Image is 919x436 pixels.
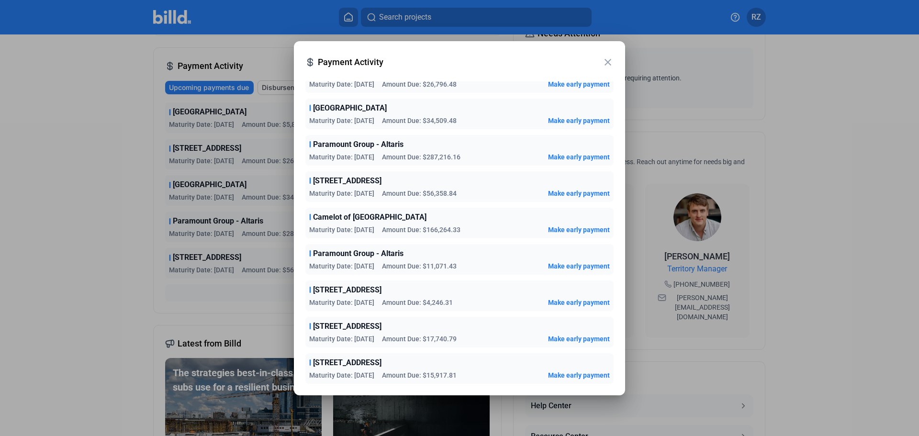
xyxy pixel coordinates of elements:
span: Maturity Date: [DATE] [309,261,374,271]
button: Make early payment [548,261,610,271]
span: Amount Due: $26,796.48 [382,79,457,89]
button: Make early payment [548,298,610,307]
span: Amount Due: $34,509.48 [382,116,457,125]
button: Make early payment [548,79,610,89]
span: Camelot of [GEOGRAPHIC_DATA] [313,212,426,223]
span: Maturity Date: [DATE] [309,334,374,344]
span: Maturity Date: [DATE] [309,116,374,125]
span: Maturity Date: [DATE] [309,370,374,380]
span: [STREET_ADDRESS] [313,284,381,296]
span: Amount Due: $56,358.84 [382,189,457,198]
span: Amount Due: $4,246.31 [382,298,453,307]
span: Maturity Date: [DATE] [309,79,374,89]
button: Make early payment [548,334,610,344]
span: [STREET_ADDRESS] [313,321,381,332]
button: Make early payment [548,189,610,198]
span: Amount Due: $15,917.81 [382,370,457,380]
button: Make early payment [548,152,610,162]
span: Maturity Date: [DATE] [309,225,374,235]
span: Amount Due: $11,071.43 [382,261,457,271]
mat-icon: close [602,56,614,68]
span: [STREET_ADDRESS] [313,357,381,369]
span: Amount Due: $287,216.16 [382,152,460,162]
span: Paramount Group - Altaris [313,139,403,150]
span: Maturity Date: [DATE] [309,298,374,307]
button: Make early payment [548,370,610,380]
span: Amount Due: $166,264.33 [382,225,460,235]
span: Maturity Date: [DATE] [309,152,374,162]
span: Payment Activity [318,56,602,69]
button: Make early payment [548,116,610,125]
span: Amount Due: $17,740.79 [382,334,457,344]
span: Maturity Date: [DATE] [309,189,374,198]
button: Make early payment [548,225,610,235]
span: Paramount Group - Altaris [313,248,403,259]
span: [GEOGRAPHIC_DATA] [313,102,387,114]
span: [STREET_ADDRESS] [313,175,381,187]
